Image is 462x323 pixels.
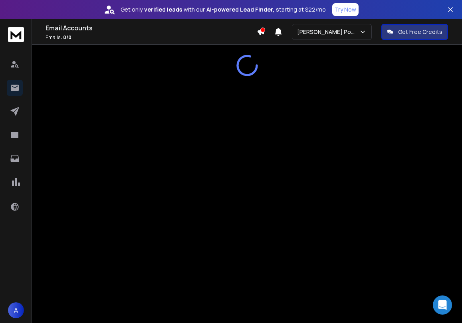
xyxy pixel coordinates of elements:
[206,6,274,14] strong: AI-powered Lead Finder,
[46,23,257,33] h1: Email Accounts
[398,28,442,36] p: Get Free Credits
[433,295,452,315] div: Open Intercom Messenger
[121,6,326,14] p: Get only with our starting at $22/mo
[381,24,448,40] button: Get Free Credits
[297,28,359,36] p: [PERSON_NAME] Point
[332,3,359,16] button: Try Now
[8,27,24,42] img: logo
[46,34,257,41] p: Emails :
[335,6,356,14] p: Try Now
[8,302,24,318] button: A
[144,6,182,14] strong: verified leads
[63,34,71,41] span: 0 / 0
